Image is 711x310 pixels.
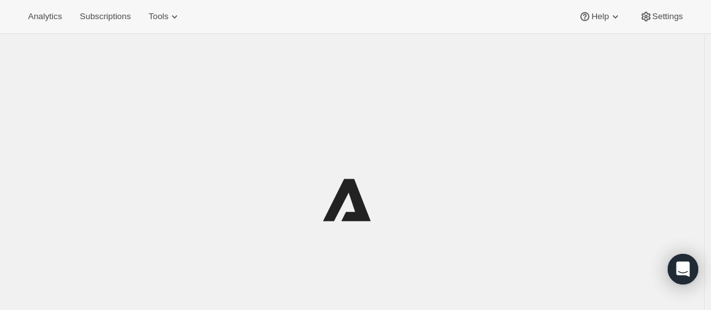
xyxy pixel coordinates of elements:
[668,254,698,284] div: Open Intercom Messenger
[80,11,131,22] span: Subscriptions
[148,11,168,22] span: Tools
[632,8,691,26] button: Settings
[141,8,189,26] button: Tools
[571,8,629,26] button: Help
[28,11,62,22] span: Analytics
[591,11,608,22] span: Help
[20,8,69,26] button: Analytics
[652,11,683,22] span: Settings
[72,8,138,26] button: Subscriptions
